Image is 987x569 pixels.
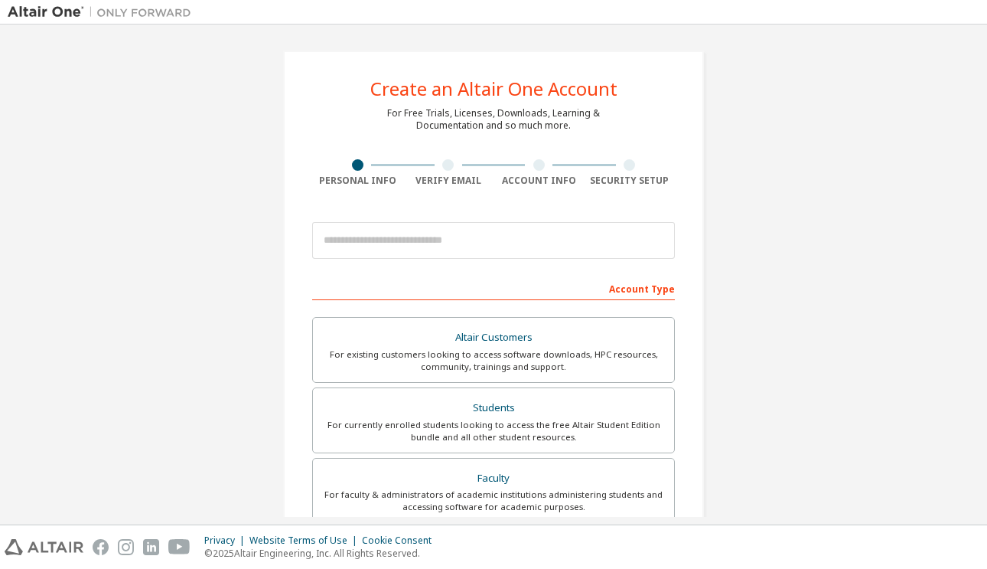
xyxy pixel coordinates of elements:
[322,327,665,348] div: Altair Customers
[249,535,362,547] div: Website Terms of Use
[370,80,617,98] div: Create an Altair One Account
[143,539,159,555] img: linkedin.svg
[322,489,665,513] div: For faculty & administrators of academic institutions administering students and accessing softwa...
[362,535,441,547] div: Cookie Consent
[8,5,199,20] img: Altair One
[387,107,600,132] div: For Free Trials, Licenses, Downloads, Learning & Documentation and so much more.
[312,276,675,300] div: Account Type
[322,348,665,373] div: For existing customers looking to access software downloads, HPC resources, community, trainings ...
[585,175,676,187] div: Security Setup
[204,535,249,547] div: Privacy
[5,539,83,555] img: altair_logo.svg
[204,547,441,560] p: © 2025 Altair Engineering, Inc. All Rights Reserved.
[322,397,665,419] div: Students
[322,419,665,443] div: For currently enrolled students looking to access the free Altair Student Edition bundle and all ...
[493,175,585,187] div: Account Info
[322,468,665,489] div: Faculty
[312,175,403,187] div: Personal Info
[403,175,494,187] div: Verify Email
[168,539,191,555] img: youtube.svg
[118,539,134,555] img: instagram.svg
[93,539,109,555] img: facebook.svg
